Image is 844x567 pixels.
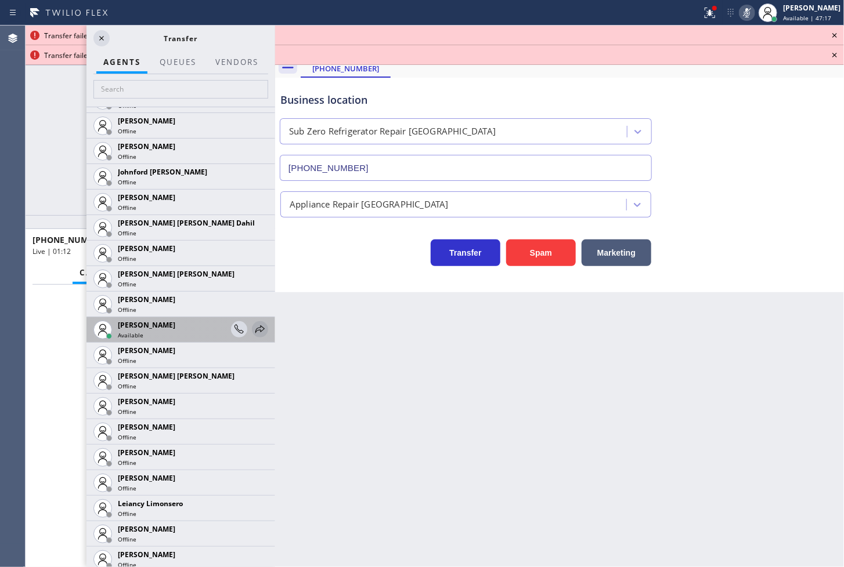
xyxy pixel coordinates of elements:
span: Transfer failed: Bad Request [44,50,136,60]
span: Offline [118,280,136,288]
span: Offline [118,255,136,263]
span: [PERSON_NAME] [118,141,175,151]
span: Offline [118,357,136,365]
span: [PERSON_NAME] [118,320,175,330]
span: Available [118,331,143,339]
span: Offline [118,203,136,212]
span: Offline [118,382,136,390]
span: [PERSON_NAME] [PERSON_NAME] [118,269,235,279]
button: Call [73,261,111,284]
input: Search [93,80,268,99]
span: Offline [118,229,136,237]
div: Business location [280,92,651,108]
span: [PERSON_NAME] [118,346,175,355]
span: [PHONE_NUMBER] [33,234,106,245]
button: AGENTS [96,51,147,74]
span: Offline [118,408,136,416]
span: [PERSON_NAME] [118,473,175,483]
div: [PHONE_NUMBER] [302,63,389,74]
button: Mute [739,5,755,21]
button: Transfer [252,321,268,337]
span: Offline [118,484,136,492]
span: Available | 47:17 [783,14,831,22]
span: AGENTS [103,57,140,67]
div: Appliance Repair [GEOGRAPHIC_DATA] [290,198,449,211]
span: Transfer failed: Bad Request [44,31,136,41]
button: Vendors [208,51,265,74]
span: [PERSON_NAME] [118,422,175,432]
button: QUEUES [153,51,203,74]
span: QUEUES [160,57,196,67]
span: [PERSON_NAME] [118,116,175,126]
span: Offline [118,535,136,543]
span: [PERSON_NAME] [118,397,175,406]
span: [PERSON_NAME] [118,243,175,253]
div: [PERSON_NAME] [783,3,841,13]
button: Marketing [582,239,651,266]
span: Offline [118,306,136,314]
span: Johnford [PERSON_NAME] [118,167,207,177]
span: [PERSON_NAME] [118,550,175,559]
span: [PERSON_NAME] [118,448,175,457]
span: Call [80,267,104,278]
span: [PERSON_NAME] [118,524,175,534]
span: Live | 01:12 [33,246,71,256]
span: [PERSON_NAME] [118,295,175,304]
span: Offline [118,127,136,135]
div: Sub Zero Refrigerator Repair [GEOGRAPHIC_DATA] [289,125,496,139]
span: Offline [118,459,136,467]
span: Offline [118,152,136,161]
span: Offline [118,433,136,441]
span: Transfer [164,34,198,43]
input: Phone Number [280,155,652,181]
span: Leiancy Limonsero [118,499,183,508]
button: Consult [231,321,247,337]
span: Offline [118,510,136,518]
span: Offline [118,178,136,186]
span: [PERSON_NAME] [118,192,175,202]
button: Transfer [431,239,500,266]
span: [PERSON_NAME] [PERSON_NAME] [118,371,235,381]
span: [PERSON_NAME] [PERSON_NAME] Dahil [118,218,255,228]
button: Spam [506,239,576,266]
